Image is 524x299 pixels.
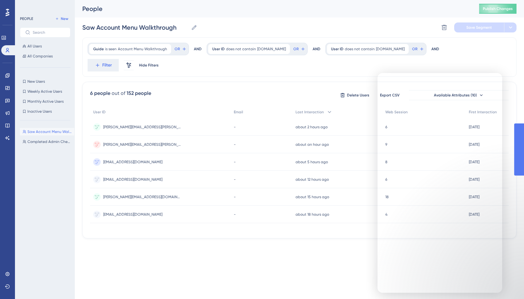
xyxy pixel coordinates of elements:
[296,125,328,129] time: about 2 hours ago
[27,139,72,144] span: Completed Admin Checklist
[234,110,243,115] span: Email
[498,274,517,293] iframe: UserGuiding AI Assistant Launcher
[296,142,329,147] time: about an hour ago
[313,43,320,55] div: AND
[234,194,236,199] span: -
[20,78,70,85] button: New Users
[234,159,236,164] span: -
[27,89,62,94] span: Weekly Active Users
[103,142,181,147] span: [PERSON_NAME][EMAIL_ADDRESS][PERSON_NAME][DOMAIN_NAME]
[90,90,110,97] div: 6 people
[27,54,53,59] span: All Companies
[20,16,33,21] div: PEOPLE
[27,79,45,84] span: New Users
[82,4,464,13] div: People
[234,142,236,147] span: -
[377,73,502,293] iframe: Intercom live chat
[175,47,180,51] span: OR
[27,129,72,134] span: Saw Account Menu Walkthrough
[127,90,151,97] div: 152 people
[431,43,439,55] div: AND
[376,47,405,51] span: [DOMAIN_NAME]
[194,43,202,55] div: AND
[20,128,74,135] button: Saw Account Menu Walkthrough
[20,52,70,60] button: All Companies
[345,47,375,51] span: does not contain
[411,44,425,54] button: OR
[20,88,70,95] button: Weekly Active Users
[53,15,70,22] button: New
[331,47,344,51] span: User ID
[33,30,65,35] input: Search
[296,195,329,199] time: about 15 hours ago
[20,138,74,145] button: Completed Admin Checklist
[82,23,189,32] input: Segment Name
[226,47,256,51] span: does not contain
[412,47,417,51] span: OR
[234,212,236,217] span: -
[103,125,181,130] span: [PERSON_NAME][EMAIL_ADDRESS][PERSON_NAME][DOMAIN_NAME]
[479,4,517,14] button: Publish Changes
[93,47,104,51] span: Guide
[139,63,159,68] span: Hide Filters
[93,110,106,115] span: User ID
[292,44,306,54] button: OR
[103,177,162,182] span: [EMAIL_ADDRESS][DOMAIN_NAME]
[88,59,119,71] button: Filter
[20,42,70,50] button: All Users
[103,194,181,199] span: [PERSON_NAME][EMAIL_ADDRESS][DOMAIN_NAME]
[61,16,68,21] span: New
[103,212,162,217] span: [EMAIL_ADDRESS][DOMAIN_NAME]
[102,61,112,69] span: Filter
[234,125,236,130] span: -
[103,159,162,164] span: [EMAIL_ADDRESS][DOMAIN_NAME]
[296,110,324,115] span: Last Interaction
[257,47,286,51] span: [DOMAIN_NAME]
[27,44,42,49] span: All Users
[374,90,405,100] button: Export CSV
[105,47,117,51] span: is seen
[27,109,52,114] span: Inactive Users
[118,47,167,51] span: Account Menu Walkthrough
[20,108,70,115] button: Inactive Users
[454,22,504,32] button: Save Segment
[234,177,236,182] span: -
[296,212,329,217] time: about 18 hours ago
[296,177,329,182] time: about 12 hours ago
[347,93,369,98] span: Delete Users
[27,99,64,104] span: Monthly Active Users
[483,6,513,11] span: Publish Changes
[293,47,299,51] span: OR
[212,47,225,51] span: User ID
[174,44,187,54] button: OR
[339,90,370,100] button: Delete Users
[112,90,125,97] div: out of
[296,160,328,164] time: about 5 hours ago
[139,60,159,70] button: Hide Filters
[20,98,70,105] button: Monthly Active Users
[466,25,492,30] span: Save Segment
